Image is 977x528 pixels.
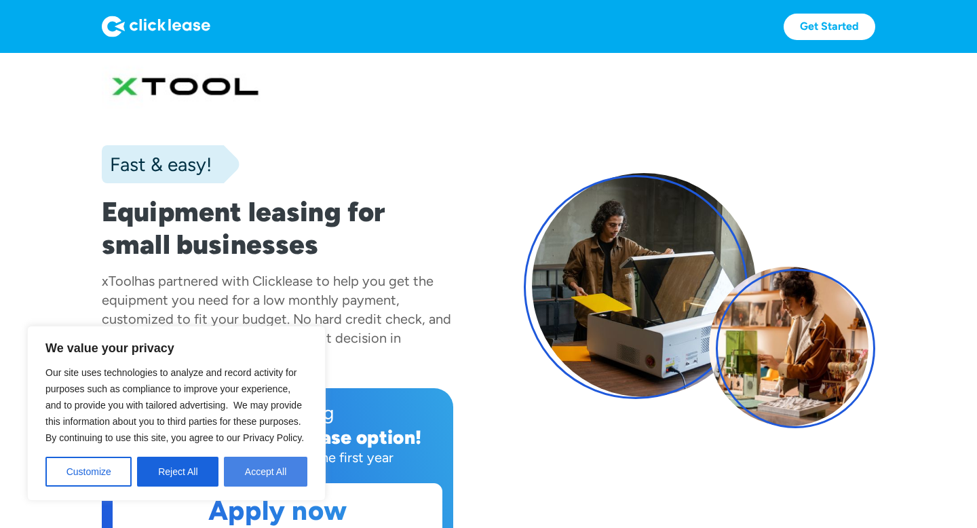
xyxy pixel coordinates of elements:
[784,14,875,40] a: Get Started
[102,16,210,37] img: Logo
[102,273,451,365] div: has partnered with Clicklease to help you get the equipment you need for a low monthly payment, c...
[45,340,307,356] p: We value your privacy
[102,151,212,178] div: Fast & easy!
[137,457,218,487] button: Reject All
[45,367,304,443] span: Our site uses technologies to analyze and record activity for purposes such as compliance to impr...
[45,457,132,487] button: Customize
[27,326,326,501] div: We value your privacy
[224,457,307,487] button: Accept All
[102,273,134,289] div: xTool
[102,195,453,261] h1: Equipment leasing for small businesses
